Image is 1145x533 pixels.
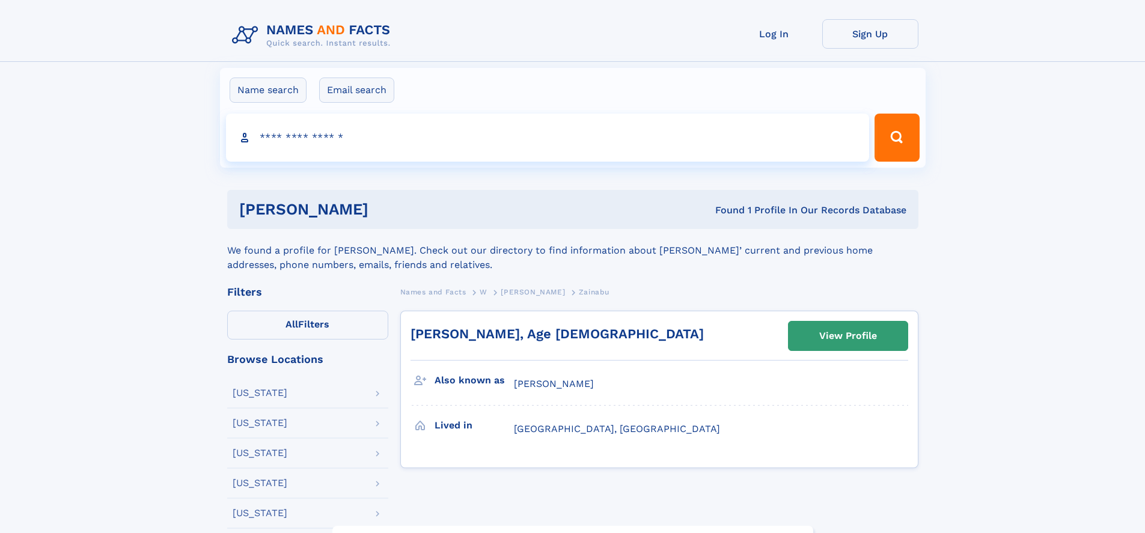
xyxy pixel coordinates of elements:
a: Sign Up [822,19,918,49]
span: [PERSON_NAME] [501,288,565,296]
h3: Lived in [435,415,514,436]
span: [GEOGRAPHIC_DATA], [GEOGRAPHIC_DATA] [514,423,720,434]
div: Filters [227,287,388,297]
div: Browse Locations [227,354,388,365]
input: search input [226,114,870,162]
div: [US_STATE] [233,388,287,398]
div: [US_STATE] [233,448,287,458]
div: [US_STATE] [233,508,287,518]
img: Logo Names and Facts [227,19,400,52]
span: [PERSON_NAME] [514,378,594,389]
div: View Profile [819,322,877,350]
label: Filters [227,311,388,340]
span: All [285,318,298,330]
a: W [480,284,487,299]
div: We found a profile for [PERSON_NAME]. Check out our directory to find information about [PERSON_N... [227,229,918,272]
div: [US_STATE] [233,418,287,428]
span: W [480,288,487,296]
button: Search Button [875,114,919,162]
h3: Also known as [435,370,514,391]
div: Found 1 Profile In Our Records Database [542,204,906,217]
a: [PERSON_NAME] [501,284,565,299]
a: Log In [726,19,822,49]
label: Name search [230,78,307,103]
a: [PERSON_NAME], Age [DEMOGRAPHIC_DATA] [411,326,704,341]
span: Zainabu [579,288,609,296]
label: Email search [319,78,394,103]
h1: [PERSON_NAME] [239,202,542,217]
a: View Profile [789,321,908,350]
a: Names and Facts [400,284,466,299]
div: [US_STATE] [233,478,287,488]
